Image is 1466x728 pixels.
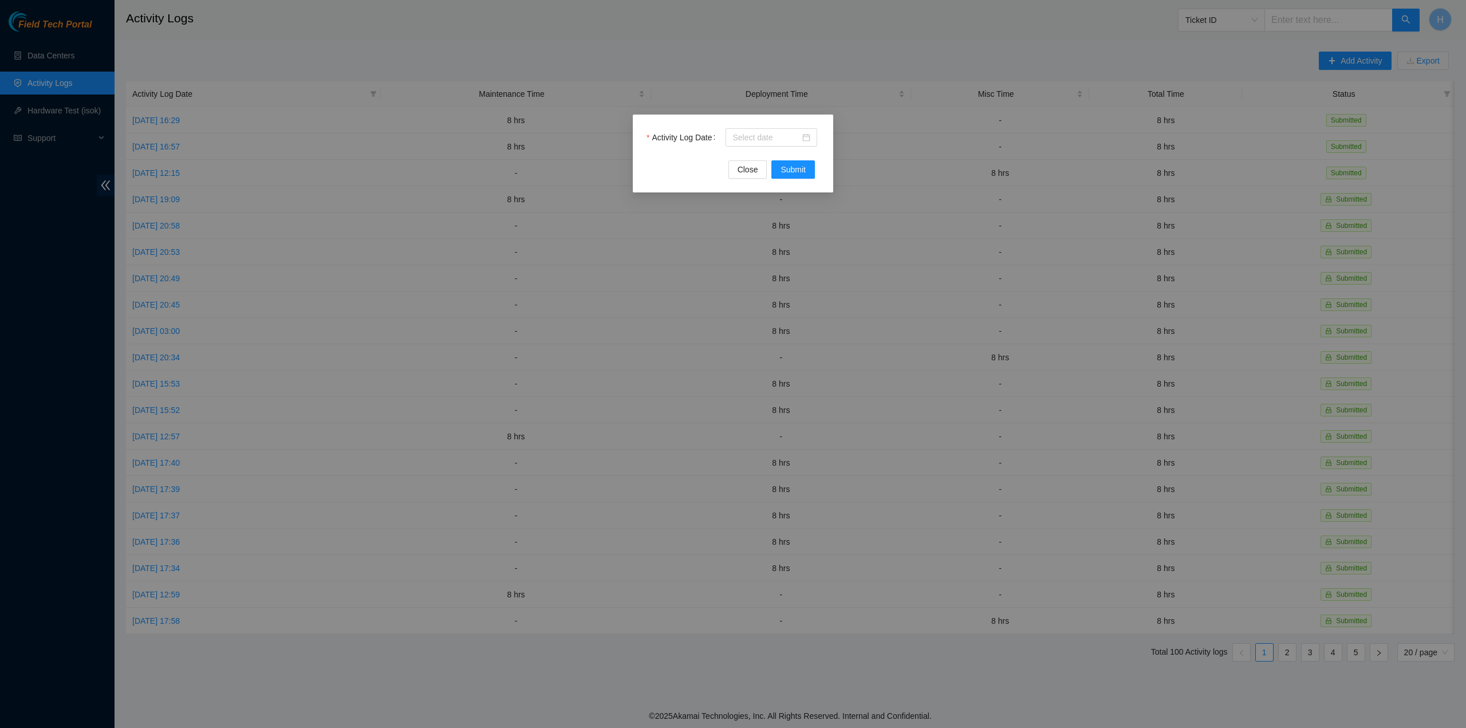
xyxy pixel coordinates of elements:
[728,160,767,179] button: Close
[771,160,815,179] button: Submit
[732,131,800,144] input: Activity Log Date
[647,128,720,147] label: Activity Log Date
[781,163,806,176] span: Submit
[738,163,758,176] span: Close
